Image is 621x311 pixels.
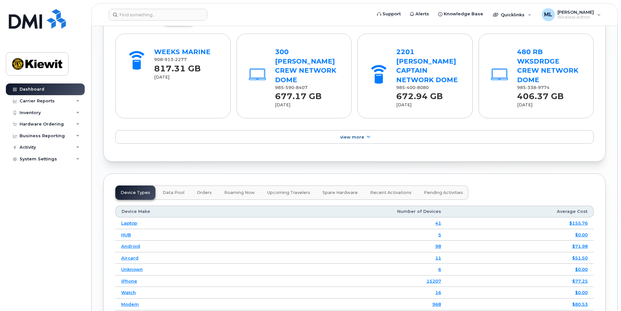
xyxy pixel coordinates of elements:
a: 11 [435,255,441,260]
div: [DATE] [154,74,219,80]
span: 913 [163,57,173,62]
strong: 406.37 GB [517,88,564,101]
a: 98 [435,244,441,249]
a: Laptop [121,220,137,226]
a: $155.76 [569,220,588,226]
div: [DATE] [396,102,461,108]
th: Average Cost [447,206,594,217]
div: Quicklinks [488,8,536,21]
span: 8080 [415,85,429,90]
span: 9774 [536,85,550,90]
span: Spare Hardware [323,190,358,195]
a: Watch [121,290,136,295]
input: Find something... [108,9,207,21]
a: Modem [121,302,139,307]
span: 985 [396,85,429,90]
span: 2277 [173,57,187,62]
a: $51.50 [572,255,588,260]
a: $0.00 [575,232,588,237]
span: 908 [154,57,187,62]
span: Data Pool [163,190,184,195]
a: Android [121,244,140,249]
a: $71.98 [572,244,588,249]
a: Support [372,7,405,21]
span: Orders [197,190,212,195]
span: Roaming Now [224,190,255,195]
a: 15207 [426,278,441,284]
span: ML [544,11,552,19]
div: [DATE] [517,102,582,108]
th: Device Make [115,206,255,217]
span: Upcoming Travelers [267,190,310,195]
div: Matthew Linderman [537,8,605,21]
a: 968 [432,302,441,307]
a: $77.25 [572,278,588,284]
a: WEEKS MARINE [154,48,210,56]
a: 5 [438,232,441,237]
span: Recent Activations [370,190,412,195]
span: Knowledge Base [444,11,483,17]
span: Support [383,11,401,17]
div: [DATE] [275,102,340,108]
span: Pending Activities [424,190,463,195]
a: HUB [121,232,131,237]
span: 590 [284,85,294,90]
a: 16 [435,290,441,295]
a: 41 [435,220,441,226]
a: Alerts [405,7,434,21]
a: $0.00 [575,267,588,272]
span: 338 [526,85,536,90]
a: 300 [PERSON_NAME] CREW NETWORK DOME [275,48,336,84]
iframe: Messenger Launcher [593,283,616,306]
span: Quicklinks [501,12,525,17]
a: Unknown [121,267,143,272]
a: Aircard [121,255,138,260]
a: $0.00 [575,290,588,295]
a: View More [115,130,594,144]
span: [PERSON_NAME] [557,9,594,15]
a: 2201 [PERSON_NAME] CAPTAIN NETWORK DOME [396,48,458,84]
span: 985 [517,85,550,90]
span: 985 [275,85,308,90]
span: 8407 [294,85,308,90]
span: Alerts [415,11,429,17]
a: iPhone [121,278,137,284]
span: 400 [405,85,415,90]
strong: 817.31 GB [154,60,201,73]
span: Wireless Admin [557,15,594,20]
a: 480 RB WKSDRDGE CREW NETWORK DOME [517,48,578,84]
a: 6 [438,267,441,272]
span: View More [340,135,364,140]
th: Number of Devices [255,206,447,217]
strong: 672.94 GB [396,88,443,101]
a: $80.53 [572,302,588,307]
strong: 677.17 GB [275,88,322,101]
a: Knowledge Base [434,7,488,21]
